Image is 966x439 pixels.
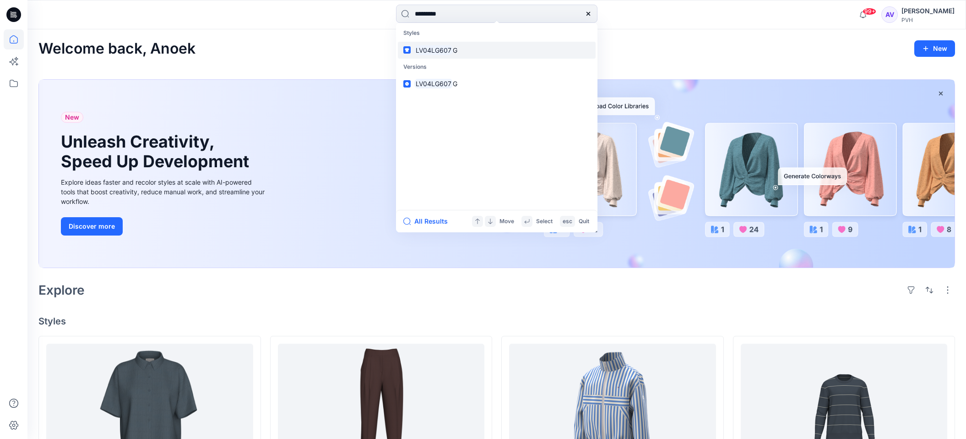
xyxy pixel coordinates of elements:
[398,59,596,76] p: Versions
[61,217,267,236] a: Discover more
[914,40,955,57] button: New
[38,316,955,327] h4: Styles
[38,283,85,297] h2: Explore
[453,46,457,54] span: G
[398,75,596,92] a: LV04LG607G
[398,25,596,42] p: Styles
[499,217,514,226] p: Move
[863,8,876,15] span: 99+
[453,80,457,88] span: G
[414,78,453,89] mark: LV04LG607
[65,112,79,123] span: New
[38,40,195,57] h2: Welcome back, Anoek
[61,217,123,236] button: Discover more
[414,45,453,55] mark: LV04LG607
[881,6,898,23] div: AV
[579,217,589,226] p: Quit
[61,177,267,206] div: Explore ideas faster and recolor styles at scale with AI-powered tools that boost creativity, red...
[563,217,572,226] p: esc
[536,217,553,226] p: Select
[901,5,955,16] div: [PERSON_NAME]
[61,132,253,171] h1: Unleash Creativity, Speed Up Development
[403,216,454,227] button: All Results
[901,16,955,23] div: PVH
[398,42,596,59] a: LV04LG607G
